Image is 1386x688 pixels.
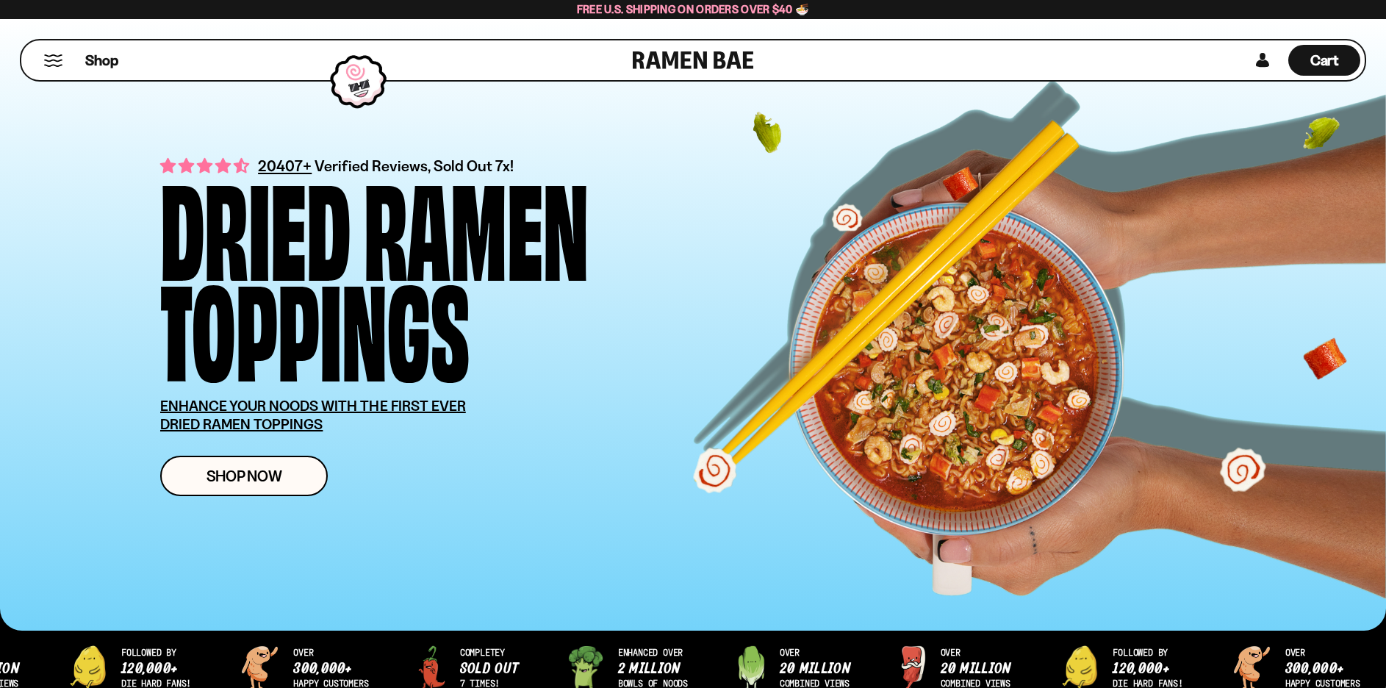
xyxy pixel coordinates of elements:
button: Mobile Menu Trigger [43,54,63,67]
div: Cart [1288,40,1360,80]
div: Dried [160,173,351,274]
span: Cart [1310,51,1339,69]
a: Shop Now [160,456,328,496]
div: Ramen [364,173,589,274]
span: Shop [85,51,118,71]
span: Shop Now [207,468,282,484]
span: Free U.S. Shipping on Orders over $40 🍜 [577,2,810,16]
u: ENHANCE YOUR NOODS WITH THE FIRST EVER DRIED RAMEN TOPPINGS [160,397,466,433]
div: Toppings [160,274,470,375]
a: Shop [85,45,118,76]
